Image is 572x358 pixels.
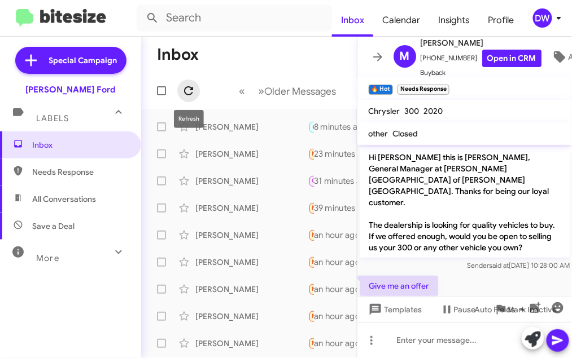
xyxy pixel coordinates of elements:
p: Hi [PERSON_NAME] this is [PERSON_NAME], General Manager at [PERSON_NAME][GEOGRAPHIC_DATA] of [PER... [360,147,570,258]
span: 2020 [424,106,443,116]
span: Chrysler [369,106,400,116]
span: Needs Response [312,339,360,347]
div: Yes, just waiting to hear your phone call so I can come pick up the check [308,310,314,322]
div: DW [533,8,552,28]
button: Pause [431,299,485,320]
span: All Conversations [32,193,96,205]
span: Older Messages [265,85,337,98]
div: It did not. I was led to believe you would be offering $24k for my vehicle and was instead offere... [308,282,314,295]
span: [PHONE_NUMBER] [421,50,542,67]
span: Special Campaign [49,55,117,66]
div: 31 minutes ago [314,175,381,187]
small: Needs Response [398,85,449,95]
p: Give me an offer [360,276,438,296]
div: 23 minutes ago [314,148,382,160]
a: Inbox [332,4,373,37]
div: Unfortunately it wasn't they came to me with a very low initial offer of $3,200 then to 4,500 the... [308,255,314,268]
div: [PERSON_NAME] Ford [26,84,116,95]
span: Labels [36,113,69,123]
div: [PERSON_NAME] [195,202,308,214]
h1: Inbox [157,46,199,64]
button: Auto Fields [466,299,538,320]
span: Auto Fields [475,299,529,320]
nav: Page navigation example [233,79,343,103]
span: Sender [DATE] 10:28:00 AM [467,261,570,269]
span: Needs Response [312,204,360,211]
div: [PERSON_NAME] [195,311,308,322]
span: Templates [366,299,422,320]
div: [PERSON_NAME] [195,175,308,187]
span: M [400,47,410,65]
button: DW [523,8,560,28]
span: [PERSON_NAME] [421,36,542,50]
div: [PERSON_NAME] [195,284,308,295]
a: Insights [429,4,479,37]
div: Hi [PERSON_NAME], thanks for following up. Yes it did. Do you know if your team has been able to ... [308,147,314,160]
div: [PERSON_NAME] [195,148,308,160]
span: Needs Response [312,285,360,293]
div: I really want to sell it for the new turbo explorer. Do you have one in stock? [308,337,314,350]
button: Templates [357,299,431,320]
div: [PERSON_NAME] [195,257,308,268]
small: 🔥 Hot [369,85,393,95]
span: Needs Response [312,258,360,266]
div: an hour ago [314,284,369,295]
div: Sure [308,120,314,133]
a: Special Campaign [15,47,126,74]
a: Open in CRM [482,50,542,67]
span: 🔥 Hot [312,123,331,130]
span: said at [489,261,509,269]
div: Refresh [174,110,204,128]
a: Profile [479,4,523,37]
span: 300 [405,106,420,116]
div: 39 minutes ago [314,202,382,214]
span: Closed [393,129,418,139]
span: Call Them [312,177,342,184]
div: Co signer [308,201,314,214]
span: Needs Response [312,150,360,157]
div: Sure the people I spoke with were great. The flex doesn't have some features my wife wants. So I'... [308,228,314,241]
span: Inbox [32,139,128,151]
button: Next [252,79,343,103]
div: an hour ago [314,229,369,241]
span: other [369,129,388,139]
span: Buyback [421,67,542,78]
div: [PERSON_NAME] [195,121,308,132]
input: Search [137,5,332,32]
div: an hour ago [314,311,369,322]
span: « [239,84,246,98]
div: I will [308,174,314,187]
span: » [259,84,265,98]
div: an hour ago [314,338,369,349]
div: an hour ago [314,257,369,268]
button: Previous [233,79,252,103]
span: Needs Response [312,312,360,320]
span: More [36,253,59,263]
div: 8 minutes ago [314,121,377,132]
span: Needs Response [32,166,128,178]
div: [PERSON_NAME] [195,229,308,241]
div: [PERSON_NAME] [195,338,308,349]
span: Needs Response [312,231,360,238]
a: Calendar [373,4,429,37]
span: Save a Deal [32,220,75,232]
